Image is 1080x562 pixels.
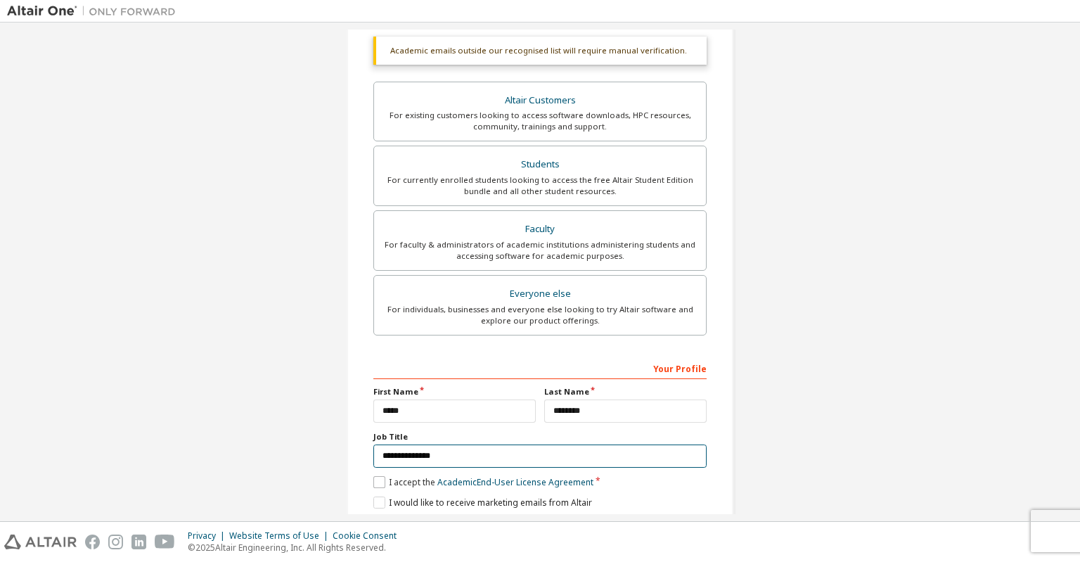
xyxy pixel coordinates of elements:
[382,219,697,239] div: Faculty
[382,155,697,174] div: Students
[333,530,405,542] div: Cookie Consent
[382,110,697,132] div: For existing customers looking to access software downloads, HPC resources, community, trainings ...
[382,304,697,326] div: For individuals, businesses and everyone else looking to try Altair software and explore our prod...
[155,535,175,549] img: youtube.svg
[4,535,77,549] img: altair_logo.svg
[85,535,100,549] img: facebook.svg
[131,535,146,549] img: linkedin.svg
[437,476,593,488] a: Academic End-User License Agreement
[373,357,707,379] div: Your Profile
[544,386,707,397] label: Last Name
[373,386,536,397] label: First Name
[7,4,183,18] img: Altair One
[382,284,697,304] div: Everyone else
[373,476,593,488] label: I accept the
[108,535,123,549] img: instagram.svg
[382,174,697,197] div: For currently enrolled students looking to access the free Altair Student Edition bundle and all ...
[229,530,333,542] div: Website Terms of Use
[373,37,707,65] div: Academic emails outside our recognised list will require manual verification.
[188,542,405,554] p: © 2025 Altair Engineering, Inc. All Rights Reserved.
[373,431,707,442] label: Job Title
[188,530,229,542] div: Privacy
[382,239,697,262] div: For faculty & administrators of academic institutions administering students and accessing softwa...
[373,497,592,509] label: I would like to receive marketing emails from Altair
[382,91,697,110] div: Altair Customers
